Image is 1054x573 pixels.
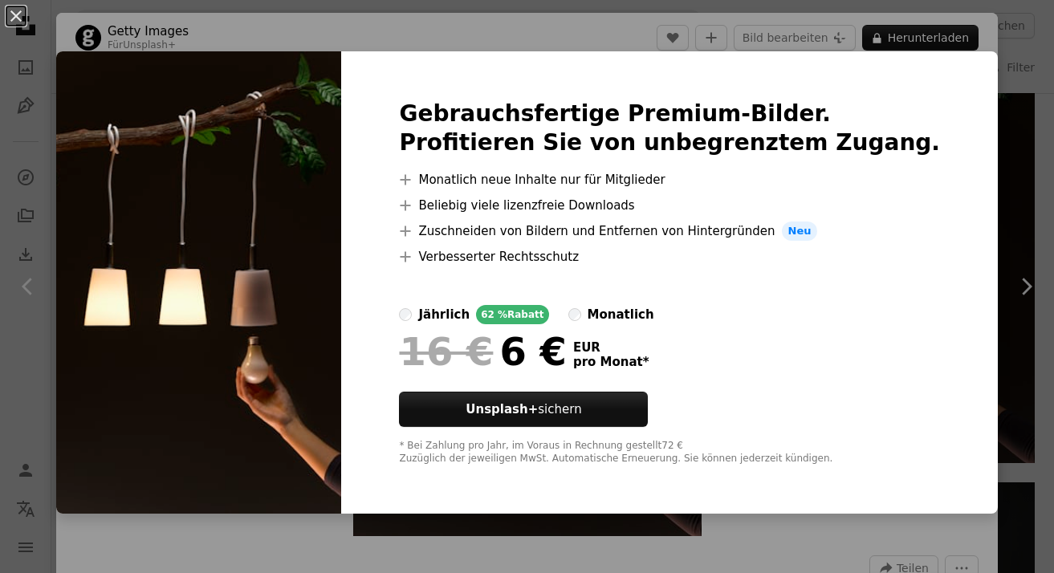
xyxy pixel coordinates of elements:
[56,51,341,514] img: premium_photo-1664304869167-130629c66932
[573,355,649,369] span: pro Monat *
[418,305,470,324] div: jährlich
[588,305,654,324] div: monatlich
[399,196,940,215] li: Beliebig viele lizenzfreie Downloads
[782,221,818,241] span: Neu
[568,308,581,321] input: monatlich
[399,308,412,321] input: jährlich62 %Rabatt
[399,440,940,465] div: * Bei Zahlung pro Jahr, im Voraus in Rechnung gestellt 72 € Zuzüglich der jeweiligen MwSt. Automa...
[399,247,940,266] li: Verbesserter Rechtsschutz
[399,221,940,241] li: Zuschneiden von Bildern und Entfernen von Hintergründen
[399,100,940,157] h2: Gebrauchsfertige Premium-Bilder. Profitieren Sie von unbegrenztem Zugang.
[399,392,648,427] button: Unsplash+sichern
[399,331,566,372] div: 6 €
[399,331,493,372] span: 16 €
[466,402,538,417] strong: Unsplash+
[573,340,649,355] span: EUR
[476,305,548,324] div: 62 % Rabatt
[399,170,940,189] li: Monatlich neue Inhalte nur für Mitglieder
